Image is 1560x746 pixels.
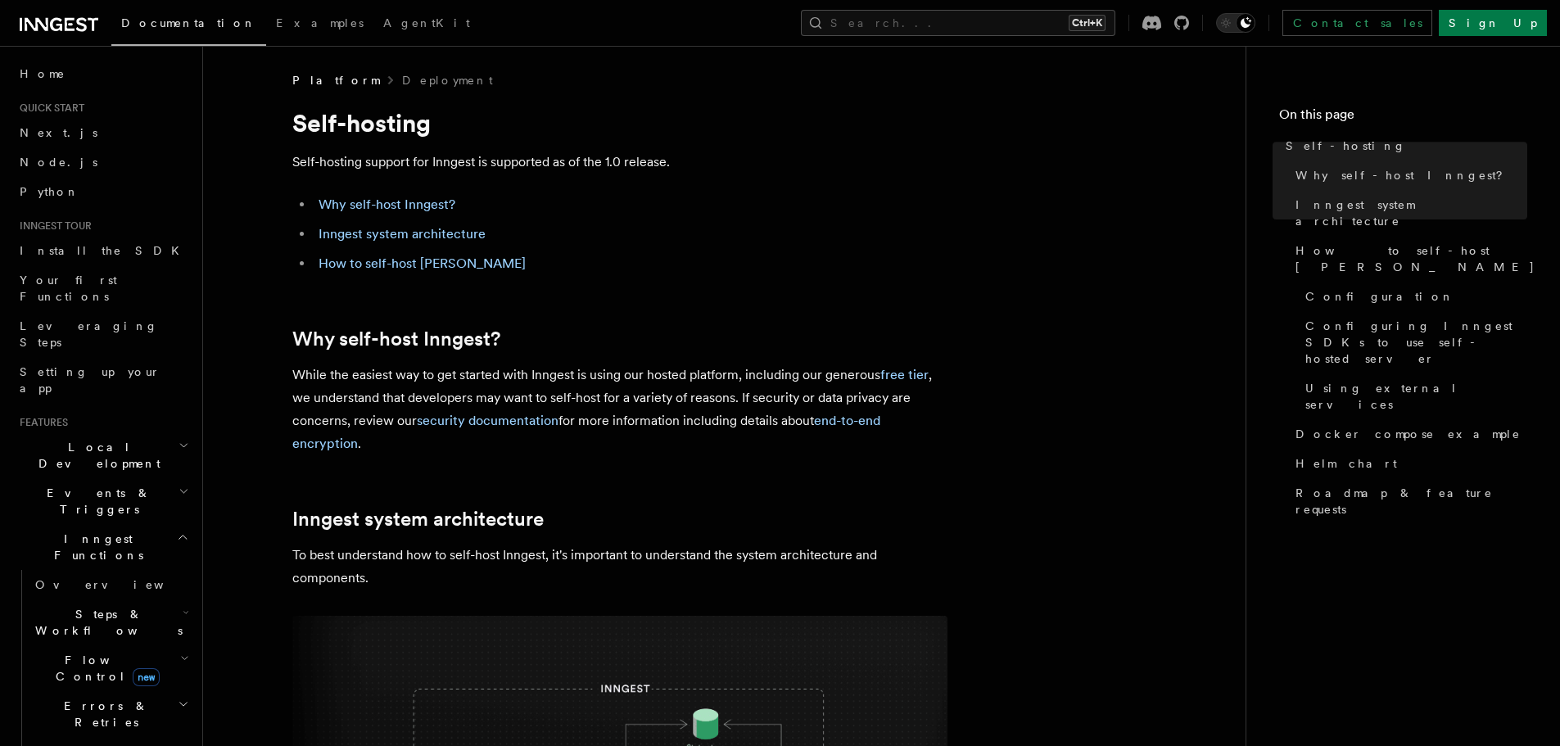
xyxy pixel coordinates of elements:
p: To best understand how to self-host Inngest, it's important to understand the system architecture... [292,544,947,590]
span: Install the SDK [20,244,189,257]
button: Inngest Functions [13,524,192,570]
a: Examples [266,5,373,44]
a: How to self-host [PERSON_NAME] [1289,236,1527,282]
span: Platform [292,72,379,88]
span: Your first Functions [20,274,117,303]
span: Configuration [1305,288,1454,305]
button: Flow Controlnew [29,645,192,691]
a: Helm chart [1289,449,1527,478]
a: Deployment [402,72,493,88]
a: Your first Functions [13,265,192,311]
a: Contact sales [1282,10,1432,36]
span: Errors & Retries [29,698,178,730]
span: Inngest Functions [13,531,177,563]
kbd: Ctrl+K [1069,15,1106,31]
span: Docker compose example [1295,426,1521,442]
span: Events & Triggers [13,485,179,518]
a: AgentKit [373,5,480,44]
span: Self-hosting [1286,138,1406,154]
a: Why self-host Inngest? [1289,161,1527,190]
a: Sign Up [1439,10,1547,36]
span: Features [13,416,68,429]
a: security documentation [417,413,558,428]
a: Docker compose example [1289,419,1527,449]
span: Home [20,66,66,82]
span: Documentation [121,16,256,29]
a: Why self-host Inngest? [292,328,500,350]
a: Inngest system architecture [319,226,486,242]
a: Using external services [1299,373,1527,419]
a: Overview [29,570,192,599]
a: Roadmap & feature requests [1289,478,1527,524]
a: Configuring Inngest SDKs to use self-hosted server [1299,311,1527,373]
button: Search...Ctrl+K [801,10,1115,36]
h4: On this page [1279,105,1527,131]
span: Helm chart [1295,455,1397,472]
p: While the easiest way to get started with Inngest is using our hosted platform, including our gen... [292,364,947,455]
span: Leveraging Steps [20,319,158,349]
span: Overview [35,578,204,591]
span: Inngest tour [13,219,92,233]
span: Next.js [20,126,97,139]
span: Inngest system architecture [1295,197,1527,229]
a: Configuration [1299,282,1527,311]
a: Install the SDK [13,236,192,265]
button: Local Development [13,432,192,478]
a: Node.js [13,147,192,177]
span: Flow Control [29,652,180,685]
span: Node.js [20,156,97,169]
a: Python [13,177,192,206]
a: Documentation [111,5,266,46]
span: Configuring Inngest SDKs to use self-hosted server [1305,318,1527,367]
h1: Self-hosting [292,108,947,138]
span: new [133,668,160,686]
a: Why self-host Inngest? [319,197,455,212]
button: Steps & Workflows [29,599,192,645]
a: free tier [880,367,929,382]
a: How to self-host [PERSON_NAME] [319,255,526,271]
a: Self-hosting [1279,131,1527,161]
span: Why self-host Inngest? [1295,167,1514,183]
a: Home [13,59,192,88]
a: Setting up your app [13,357,192,403]
span: Local Development [13,439,179,472]
span: Setting up your app [20,365,161,395]
span: Using external services [1305,380,1527,413]
span: How to self-host [PERSON_NAME] [1295,242,1535,275]
a: Inngest system architecture [1289,190,1527,236]
button: Errors & Retries [29,691,192,737]
a: Next.js [13,118,192,147]
span: Examples [276,16,364,29]
span: Roadmap & feature requests [1295,485,1527,518]
span: Quick start [13,102,84,115]
span: AgentKit [383,16,470,29]
span: Steps & Workflows [29,606,183,639]
a: Inngest system architecture [292,508,544,531]
p: Self-hosting support for Inngest is supported as of the 1.0 release. [292,151,947,174]
button: Toggle dark mode [1216,13,1255,33]
span: Python [20,185,79,198]
button: Events & Triggers [13,478,192,524]
a: Leveraging Steps [13,311,192,357]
